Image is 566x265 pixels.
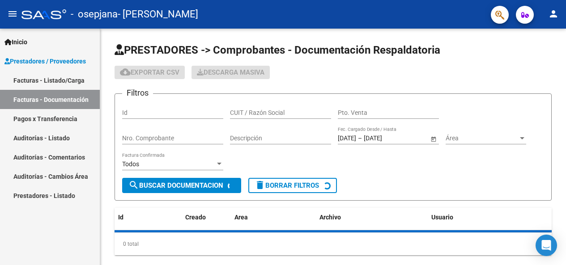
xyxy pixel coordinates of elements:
[120,67,131,77] mat-icon: cloud_download
[128,181,223,189] span: Buscar Documentacion
[71,4,118,24] span: - osepjana
[185,214,206,221] span: Creado
[128,180,139,190] mat-icon: search
[431,214,453,221] span: Usuario
[182,208,231,227] datatable-header-cell: Creado
[248,178,337,193] button: Borrar Filtros
[118,4,198,24] span: - [PERSON_NAME]
[122,87,153,99] h3: Filtros
[122,160,139,168] span: Todos
[446,135,518,142] span: Área
[428,208,562,227] datatable-header-cell: Usuario
[122,178,241,193] button: Buscar Documentacion
[234,214,248,221] span: Area
[358,135,362,142] span: –
[4,37,27,47] span: Inicio
[115,66,185,79] button: Exportar CSV
[7,8,18,19] mat-icon: menu
[115,233,552,255] div: 0 total
[115,44,440,56] span: PRESTADORES -> Comprobantes - Documentación Respaldatoria
[429,134,438,143] button: Open calendar
[197,68,264,76] span: Descarga Masiva
[115,208,150,227] datatable-header-cell: Id
[231,208,316,227] datatable-header-cell: Area
[192,66,270,79] app-download-masive: Descarga masiva de comprobantes (adjuntos)
[255,181,319,189] span: Borrar Filtros
[192,66,270,79] button: Descarga Masiva
[319,214,341,221] span: Archivo
[338,135,356,142] input: Fecha inicio
[364,135,408,142] input: Fecha fin
[255,180,265,190] mat-icon: delete
[548,8,559,19] mat-icon: person
[536,235,557,256] div: Open Intercom Messenger
[120,68,179,76] span: Exportar CSV
[316,208,428,227] datatable-header-cell: Archivo
[4,56,86,66] span: Prestadores / Proveedores
[118,214,123,221] span: Id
